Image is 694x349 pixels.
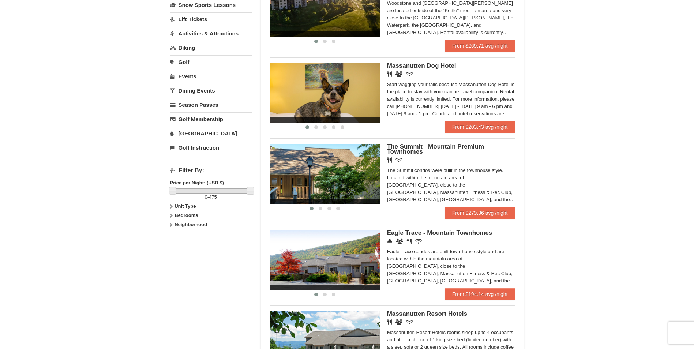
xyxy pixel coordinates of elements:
[170,55,252,69] a: Golf
[387,248,515,285] div: Eagle Trace condos are built town-house style and are located within the mountain area of [GEOGRA...
[406,71,413,77] i: Wireless Internet (free)
[205,194,207,200] span: 0
[387,71,392,77] i: Restaurant
[387,143,484,155] span: The Summit - Mountain Premium Townhomes
[387,229,492,236] span: Eagle Trace - Mountain Townhomes
[445,288,515,300] a: From $194.14 avg /night
[175,203,196,209] strong: Unit Type
[395,319,402,325] i: Banquet Facilities
[387,319,392,325] i: Restaurant
[170,70,252,83] a: Events
[387,239,393,244] i: Concierge Desk
[406,319,413,325] i: Wireless Internet (free)
[170,167,252,174] h4: Filter By:
[387,157,392,163] i: Restaurant
[170,112,252,126] a: Golf Membership
[170,12,252,26] a: Lift Tickets
[445,207,515,219] a: From $279.86 avg /night
[175,222,207,227] strong: Neighborhood
[445,121,515,133] a: From $203.43 avg /night
[387,62,456,69] span: Massanutten Dog Hotel
[387,310,467,317] span: Massanutten Resort Hotels
[170,141,252,154] a: Golf Instruction
[395,157,402,163] i: Wireless Internet (free)
[445,40,515,52] a: From $269.71 avg /night
[396,239,403,244] i: Conference Facilities
[395,71,402,77] i: Banquet Facilities
[175,213,198,218] strong: Bedrooms
[170,41,252,55] a: Biking
[170,194,252,201] label: -
[209,194,217,200] span: 475
[170,127,252,140] a: [GEOGRAPHIC_DATA]
[170,180,224,185] strong: Price per Night: (USD $)
[170,84,252,97] a: Dining Events
[387,81,515,117] div: Start wagging your tails because Massanutten Dog Hotel is the place to stay with your canine trav...
[170,27,252,40] a: Activities & Attractions
[415,239,422,244] i: Wireless Internet (free)
[387,167,515,203] div: The Summit condos were built in the townhouse style. Located within the mountain area of [GEOGRAP...
[170,98,252,112] a: Season Passes
[407,239,412,244] i: Restaurant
